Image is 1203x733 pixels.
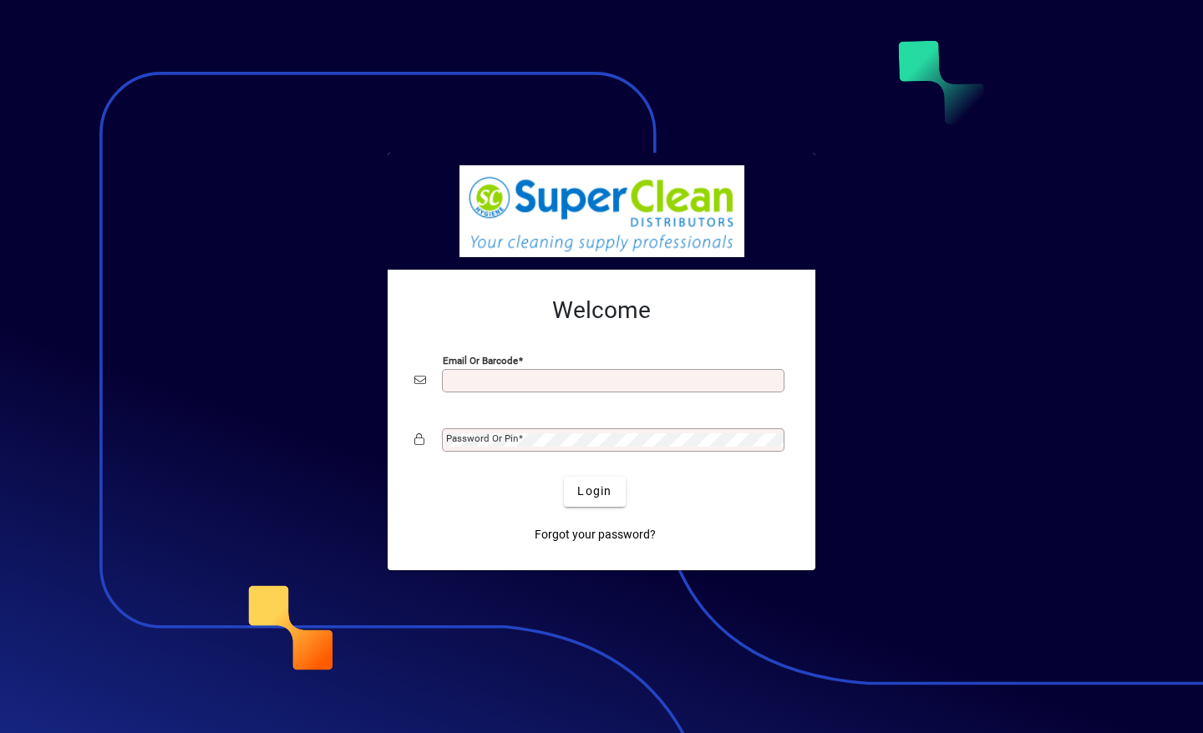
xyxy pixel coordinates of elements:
span: Login [577,483,612,500]
mat-label: Password or Pin [446,432,518,444]
mat-label: Email or Barcode [443,354,518,366]
button: Login [564,477,625,507]
h2: Welcome [414,296,789,325]
a: Forgot your password? [528,520,662,550]
span: Forgot your password? [535,526,656,543]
